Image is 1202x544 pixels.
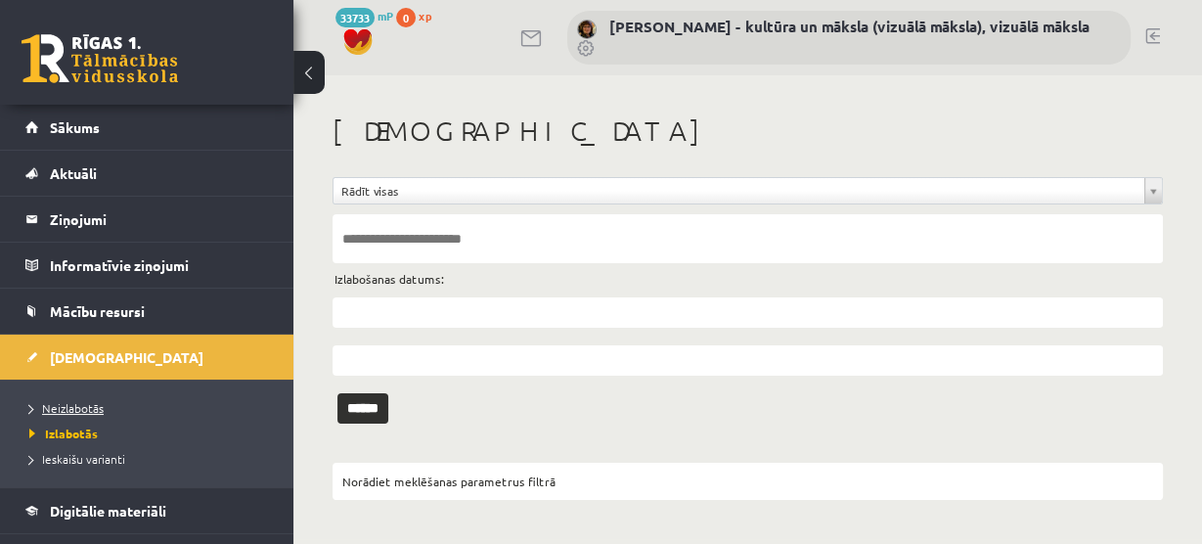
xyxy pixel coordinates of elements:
[342,473,1153,490] div: Norādiet meklēšanas parametrus filtrā
[25,105,269,150] a: Sākums
[334,178,1162,204] a: Rādīt visas
[25,335,269,380] a: [DEMOGRAPHIC_DATA]
[25,289,269,334] a: Mācību resursi
[25,488,269,533] a: Digitālie materiāli
[50,118,100,136] span: Sākums
[396,8,416,27] span: 0
[50,348,203,366] span: [DEMOGRAPHIC_DATA]
[29,399,274,417] a: Neizlabotās
[50,302,145,320] span: Mācību resursi
[378,8,393,23] span: mP
[50,243,269,288] legend: Informatīvie ziņojumi
[25,151,269,196] a: Aktuāli
[396,8,441,23] a: 0 xp
[335,8,375,27] span: 33733
[341,178,1136,204] span: Rādīt visas
[25,243,269,288] a: Informatīvie ziņojumi
[22,34,178,83] a: Rīgas 1. Tālmācības vidusskola
[334,266,444,292] label: Izlabošanas datums:
[29,426,98,441] span: Izlabotās
[29,425,274,442] a: Izlabotās
[335,8,393,23] a: 33733 mP
[419,8,431,23] span: xp
[29,450,274,468] a: Ieskaišu varianti
[29,400,104,416] span: Neizlabotās
[50,502,166,520] span: Digitālie materiāli
[333,114,1163,148] h1: [DEMOGRAPHIC_DATA]
[50,164,97,182] span: Aktuāli
[609,17,1090,36] a: [PERSON_NAME] - kultūra un māksla (vizuālā māksla), vizuālā māksla
[29,451,125,467] span: Ieskaišu varianti
[25,197,269,242] a: Ziņojumi
[577,20,597,39] img: Ilze Kolka - kultūra un māksla (vizuālā māksla), vizuālā māksla
[50,197,269,242] legend: Ziņojumi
